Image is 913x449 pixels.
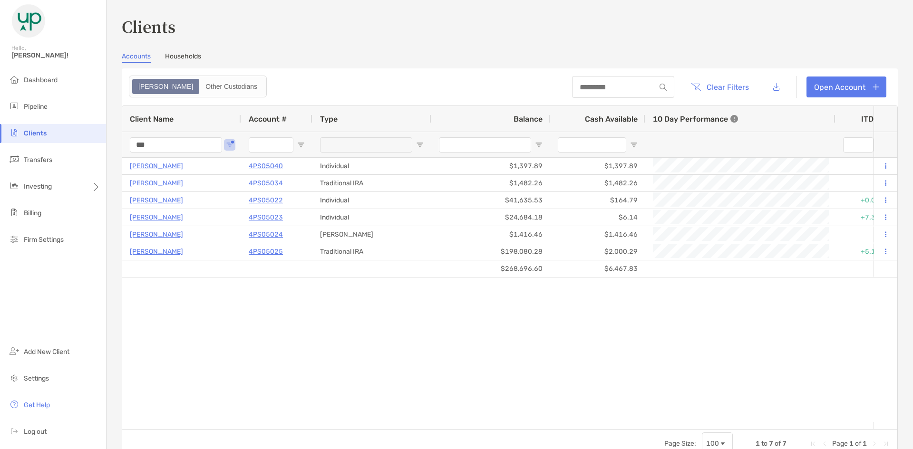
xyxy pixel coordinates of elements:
a: [PERSON_NAME] [130,194,183,206]
div: Individual [312,158,431,174]
span: Clients [24,129,47,137]
input: Client Name Filter Input [130,137,222,153]
span: 1 [863,439,867,448]
img: billing icon [9,207,20,218]
input: Balance Filter Input [439,137,531,153]
span: Account # [249,115,287,124]
button: Open Filter Menu [535,141,543,149]
img: logout icon [9,425,20,437]
div: Page Size: [664,439,696,448]
div: $1,416.46 [550,226,645,243]
a: Open Account [806,76,886,97]
div: +0.08% [835,192,893,209]
div: ITD [861,115,885,124]
div: $41,635.53 [431,192,550,209]
div: segmented control [129,76,267,97]
div: Zoe [133,80,198,93]
span: Investing [24,182,52,191]
div: $164.79 [550,192,645,209]
div: Traditional IRA [312,175,431,191]
div: $6,467.83 [550,260,645,277]
button: Clear Filters [684,76,756,97]
div: 0% [835,175,893,191]
img: dashboard icon [9,74,20,85]
div: 100 [706,439,719,448]
div: +7.32% [835,209,893,226]
div: $1,482.26 [550,175,645,191]
a: 4PS05025 [249,246,283,258]
img: pipeline icon [9,100,20,112]
div: Other Custodians [200,80,262,93]
span: 7 [769,439,773,448]
input: ITD Filter Input [843,137,874,153]
img: investing icon [9,180,20,191]
span: of [775,439,781,448]
span: Cash Available [585,115,638,124]
span: Page [832,439,848,448]
div: 0% [835,158,893,174]
a: Accounts [122,52,151,63]
span: 1 [756,439,760,448]
div: $6.14 [550,209,645,226]
div: $198,080.28 [431,243,550,260]
span: Balance [514,115,543,124]
img: settings icon [9,372,20,383]
a: 4PS05040 [249,160,283,172]
div: $2,000.29 [550,243,645,260]
p: 4PS05024 [249,229,283,240]
span: Billing [24,209,41,217]
span: Dashboard [24,76,58,84]
a: 4PS05034 [249,177,283,189]
button: Open Filter Menu [630,141,638,149]
p: [PERSON_NAME] [130,177,183,189]
span: Settings [24,374,49,382]
span: Transfers [24,156,52,164]
span: Get Help [24,401,50,409]
span: Client Name [130,115,174,124]
span: of [855,439,861,448]
img: get-help icon [9,399,20,410]
a: Households [165,52,201,63]
div: Last Page [882,440,890,448]
h3: Clients [122,15,898,37]
div: 0% [835,226,893,243]
div: +5.15% [835,243,893,260]
div: Individual [312,209,431,226]
p: [PERSON_NAME] [130,229,183,240]
p: [PERSON_NAME] [130,211,183,223]
div: Traditional IRA [312,243,431,260]
a: 4PS05023 [249,211,283,223]
div: $24,684.18 [431,209,550,226]
div: First Page [809,440,817,448]
input: Account # Filter Input [249,137,293,153]
button: Open Filter Menu [297,141,305,149]
div: Individual [312,192,431,209]
div: 10 Day Performance [653,106,738,132]
span: Log out [24,428,47,436]
div: Previous Page [821,440,828,448]
input: Cash Available Filter Input [558,137,626,153]
img: transfers icon [9,153,20,165]
span: Add New Client [24,348,69,356]
span: to [761,439,767,448]
span: Type [320,115,338,124]
div: $1,397.89 [550,158,645,174]
img: firm-settings icon [9,233,20,245]
a: [PERSON_NAME] [130,160,183,172]
span: Firm Settings [24,236,64,244]
span: Pipeline [24,103,48,111]
div: $1,397.89 [431,158,550,174]
a: 4PS05022 [249,194,283,206]
img: clients icon [9,127,20,138]
button: Open Filter Menu [416,141,424,149]
img: add_new_client icon [9,345,20,357]
div: [PERSON_NAME] [312,226,431,243]
img: input icon [660,84,667,91]
button: Open Filter Menu [226,141,233,149]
